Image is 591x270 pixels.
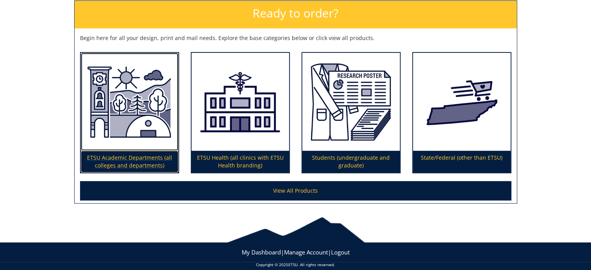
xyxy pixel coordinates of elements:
[302,151,400,172] p: Students (undergraduate and graduate)
[413,151,511,172] p: State/Federal (other than ETSU)
[413,53,511,173] a: State/Federal (other than ETSU)
[302,53,400,173] a: Students (undergraduate and graduate)
[81,151,178,172] p: ETSU Academic Departments (all colleges and departments)
[81,53,178,151] img: ETSU Academic Departments (all colleges and departments)
[80,34,511,42] p: Begin here for all your design, print and mail needs. Explore the base categories below or click ...
[192,53,289,151] img: ETSU Health (all clinics with ETSU Health branding)
[75,1,517,28] h2: Ready to order?
[413,53,511,151] img: State/Federal (other than ETSU)
[284,248,328,256] a: Manage Account
[81,53,178,173] a: ETSU Academic Departments (all colleges and departments)
[192,53,289,173] a: ETSU Health (all clinics with ETSU Health branding)
[192,151,289,172] p: ETSU Health (all clinics with ETSU Health branding)
[302,53,400,151] img: Students (undergraduate and graduate)
[331,248,350,256] a: Logout
[242,248,281,256] a: My Dashboard
[288,262,298,267] a: ETSU
[80,181,511,200] a: View All Products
